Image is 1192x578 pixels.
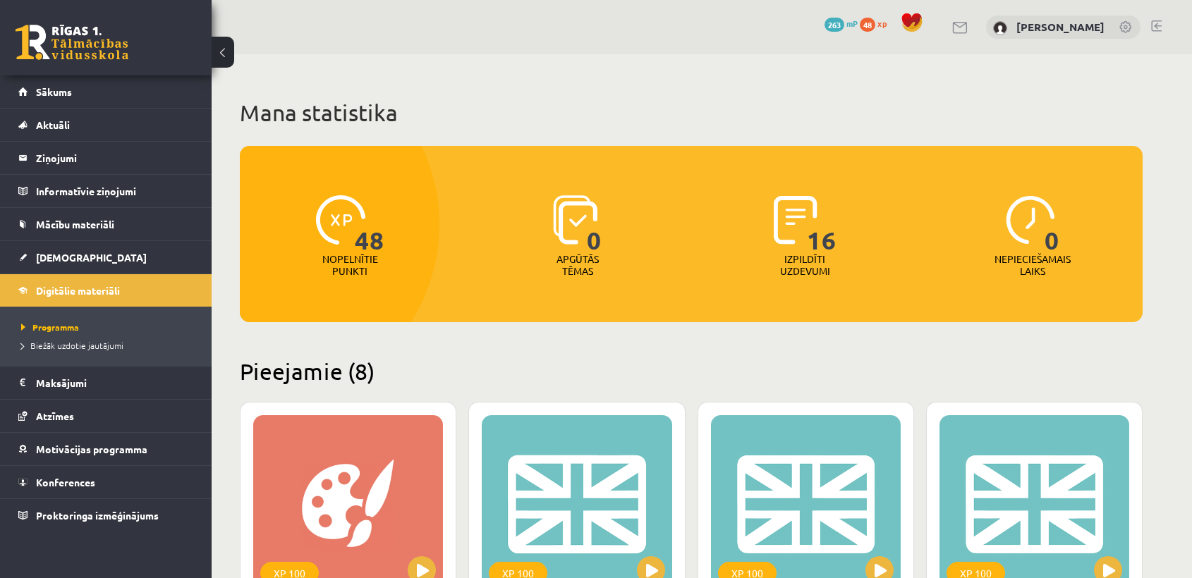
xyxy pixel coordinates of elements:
[16,25,128,60] a: Rīgas 1. Tālmācības vidusskola
[860,18,875,32] span: 48
[240,99,1143,127] h1: Mana statistika
[807,195,837,253] span: 16
[36,85,72,98] span: Sākums
[36,218,114,230] span: Mācību materiāli
[550,253,605,277] p: Apgūtās tēmas
[825,18,858,29] a: 263 mP
[18,175,194,207] a: Informatīvie ziņojumi
[1016,20,1105,34] a: [PERSON_NAME]
[18,367,194,399] a: Maksājumi
[18,109,194,141] a: Aktuāli
[316,195,365,245] img: icon-xp-0682a9bc20223a9ccc6f5883a126b849a74cddfe5390d2b41b4391c66f2066e7.svg
[21,340,123,351] span: Biežāk uzdotie jautājumi
[240,357,1143,385] h2: Pieejamie (8)
[18,433,194,465] a: Motivācijas programma
[777,253,832,277] p: Izpildīti uzdevumi
[1045,195,1059,253] span: 0
[846,18,858,29] span: mP
[553,195,597,245] img: icon-learned-topics-4a711ccc23c960034f471b6e78daf4a3bad4a20eaf4de84257b87e66633f6470.svg
[18,499,194,531] a: Proktoringa izmēģinājums
[21,339,197,352] a: Biežāk uzdotie jautājumi
[1006,195,1055,245] img: icon-clock-7be60019b62300814b6bd22b8e044499b485619524d84068768e800edab66f18.svg
[18,142,194,174] a: Ziņojumi
[36,443,147,455] span: Motivācijas programma
[36,367,194,399] legend: Maksājumi
[36,284,120,297] span: Digitālie materiāli
[18,400,194,432] a: Atzīmes
[860,18,894,29] a: 48 xp
[18,241,194,273] a: [DEMOGRAPHIC_DATA]
[36,476,95,488] span: Konferences
[825,18,844,32] span: 263
[995,253,1071,277] p: Nepieciešamais laiks
[18,208,194,240] a: Mācību materiāli
[877,18,887,29] span: xp
[36,251,147,264] span: [DEMOGRAPHIC_DATA]
[587,195,602,253] span: 0
[36,175,194,207] legend: Informatīvie ziņojumi
[36,410,74,422] span: Atzīmes
[36,142,194,174] legend: Ziņojumi
[21,321,197,333] a: Programma
[18,75,194,108] a: Sākums
[36,509,159,522] span: Proktoringa izmēģinājums
[322,253,378,277] p: Nopelnītie punkti
[18,274,194,307] a: Digitālie materiāli
[36,118,70,131] span: Aktuāli
[774,195,817,245] img: icon-completed-tasks-ad58ae20a441b2904462921112bc710f1caf180af7a3daa7317a5a94f2d26646.svg
[993,21,1007,35] img: Zenta Viktorija Amoliņa
[18,466,194,498] a: Konferences
[355,195,384,253] span: 48
[21,321,79,333] span: Programma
